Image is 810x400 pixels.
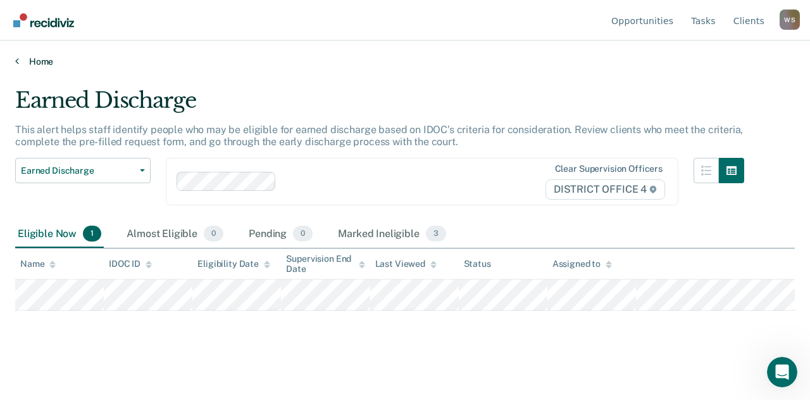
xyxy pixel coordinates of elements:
div: Supervision End Date [286,254,364,275]
a: Home [15,56,795,67]
span: 0 [293,226,313,242]
img: Recidiviz [13,13,74,27]
div: IDOC ID [109,259,152,269]
div: Status [464,259,491,269]
div: Marked Ineligible3 [335,221,449,248]
span: Earned Discharge [21,165,135,176]
div: Earned Discharge [15,87,744,124]
iframe: Intercom live chat [767,357,797,387]
span: 3 [426,226,446,242]
div: Pending0 [246,221,315,248]
button: Profile dropdown button [780,10,800,30]
div: W S [780,10,800,30]
span: 1 [83,226,101,242]
div: Eligibility Date [197,259,270,269]
span: DISTRICT OFFICE 4 [545,179,665,200]
p: This alert helps staff identify people who may be eligible for earned discharge based on IDOC’s c... [15,124,743,148]
div: Name [20,259,56,269]
div: Clear supervision officers [555,164,663,174]
button: Earned Discharge [15,158,151,183]
div: Eligible Now1 [15,221,104,248]
div: Assigned to [552,259,612,269]
div: Almost Eligible0 [124,221,226,248]
div: Last Viewed [375,259,437,269]
span: 0 [204,226,223,242]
